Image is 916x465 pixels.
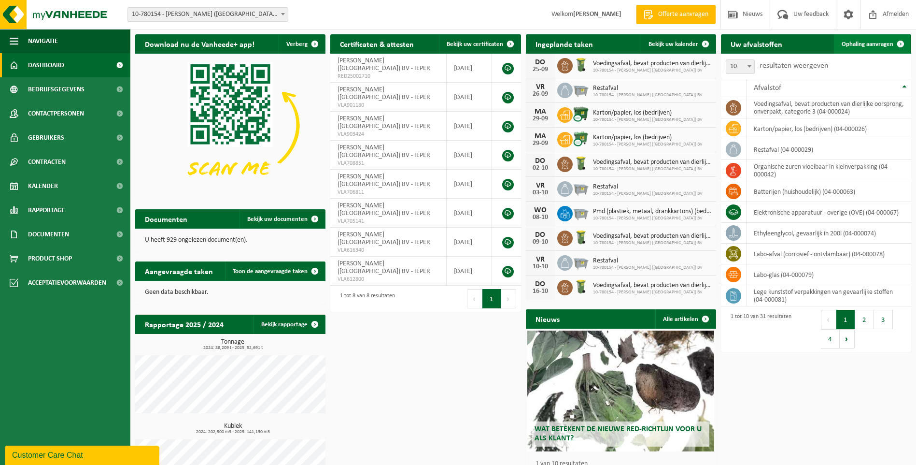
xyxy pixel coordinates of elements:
button: Previous [467,289,482,308]
span: Voedingsafval, bevat producten van dierlijke oorsprong, onverpakt, categorie 3 [593,282,711,290]
img: WB-0770-CU [573,131,589,147]
img: Download de VHEPlus App [135,54,325,197]
span: [PERSON_NAME] ([GEOGRAPHIC_DATA]) BV - IEPER [338,173,430,188]
div: 29-09 [531,140,550,147]
p: U heeft 929 ongelezen document(en). [145,237,316,244]
span: 10-780154 - [PERSON_NAME] ([GEOGRAPHIC_DATA]) BV [593,290,711,295]
span: Pmd (plastiek, metaal, drankkartons) (bedrijven) [593,208,711,216]
div: 09-10 [531,239,550,246]
img: WB-2500-GAL-GY-01 [573,254,589,270]
span: 10-780154 - [PERSON_NAME] ([GEOGRAPHIC_DATA]) BV [593,191,703,197]
button: Verberg [279,34,324,54]
span: [PERSON_NAME] ([GEOGRAPHIC_DATA]) BV - IEPER [338,115,430,130]
td: [DATE] [447,257,492,286]
h2: Ingeplande taken [526,34,603,53]
iframe: chat widget [5,444,161,465]
h2: Download nu de Vanheede+ app! [135,34,264,53]
span: Dashboard [28,53,64,77]
span: 10 [726,60,754,73]
td: [DATE] [447,112,492,141]
td: elektronische apparatuur - overige (OVE) (04-000067) [747,202,911,223]
span: 10-780154 - [PERSON_NAME] ([GEOGRAPHIC_DATA]) BV [593,240,711,246]
button: 1 [836,310,855,329]
span: Navigatie [28,29,58,53]
a: Toon de aangevraagde taken [225,262,324,281]
span: VLA903424 [338,131,439,138]
a: Offerte aanvragen [636,5,716,24]
strong: [PERSON_NAME] [573,11,621,18]
button: 3 [874,310,893,329]
p: Geen data beschikbaar. [145,289,316,296]
span: VLA706811 [338,189,439,196]
span: 10-780154 - ROYAL SANDERS (BELGIUM) BV - IEPER [128,8,288,21]
div: MA [531,132,550,140]
span: Voedingsafval, bevat producten van dierlijke oorsprong, onverpakt, categorie 3 [593,159,711,166]
img: WB-1100-CU [573,106,589,122]
span: VLA612800 [338,276,439,283]
div: 1 tot 10 van 31 resultaten [726,309,791,349]
h2: Uw afvalstoffen [721,34,792,53]
span: VLA901180 [338,102,439,109]
img: WB-0140-HPE-GN-50 [573,229,589,246]
div: 10-10 [531,263,550,270]
div: WO [531,206,550,214]
td: [DATE] [447,83,492,112]
span: 10-780154 - ROYAL SANDERS (BELGIUM) BV - IEPER [127,7,288,22]
span: Contactpersonen [28,102,84,126]
label: resultaten weergeven [760,62,828,70]
span: [PERSON_NAME] ([GEOGRAPHIC_DATA]) BV - IEPER [338,86,430,101]
div: DO [531,231,550,239]
span: Voedingsafval, bevat producten van dierlijke oorsprong, onverpakt, categorie 3 [593,232,711,240]
td: [DATE] [447,170,492,199]
a: Bekijk uw kalender [641,34,715,54]
span: Bedrijfsgegevens [28,77,85,102]
td: [DATE] [447,54,492,83]
span: Restafval [593,183,703,191]
h2: Nieuws [526,309,569,328]
td: [DATE] [447,199,492,228]
span: Karton/papier, los (bedrijven) [593,134,703,142]
div: 1 tot 8 van 8 resultaten [335,288,395,309]
span: 10-780154 - [PERSON_NAME] ([GEOGRAPHIC_DATA]) BV [593,92,703,98]
span: VLA708851 [338,160,439,167]
span: Voedingsafval, bevat producten van dierlijke oorsprong, onverpakt, categorie 3 [593,60,711,68]
span: VLA705141 [338,218,439,225]
div: VR [531,256,550,263]
span: 10-780154 - [PERSON_NAME] ([GEOGRAPHIC_DATA]) BV [593,142,703,147]
span: RED25002710 [338,73,439,80]
span: [PERSON_NAME] ([GEOGRAPHIC_DATA]) BV - IEPER [338,231,430,246]
span: Kalender [28,174,58,198]
td: [DATE] [447,141,492,170]
span: Bekijk uw certificaten [447,41,503,47]
span: Karton/papier, los (bedrijven) [593,109,703,117]
span: Rapportage [28,198,65,222]
span: VLA616340 [338,247,439,254]
div: VR [531,182,550,189]
span: 10-780154 - [PERSON_NAME] ([GEOGRAPHIC_DATA]) BV [593,117,703,123]
span: [PERSON_NAME] ([GEOGRAPHIC_DATA]) BV - IEPER [338,202,430,217]
span: 2024: 88,209 t - 2025: 52,691 t [140,346,325,350]
div: 02-10 [531,165,550,172]
a: Alle artikelen [655,309,715,329]
td: voedingsafval, bevat producten van dierlijke oorsprong, onverpakt, categorie 3 (04-000024) [747,97,911,118]
button: Next [501,289,516,308]
span: Restafval [593,257,703,265]
h2: Aangevraagde taken [135,262,223,280]
td: labo-afval (corrosief - ontvlambaar) (04-000078) [747,244,911,264]
span: Afvalstof [754,84,781,92]
td: organische zuren vloeibaar in kleinverpakking (04-000042) [747,160,911,181]
span: 10-780154 - [PERSON_NAME] ([GEOGRAPHIC_DATA]) BV [593,265,703,271]
div: 16-10 [531,288,550,295]
span: 10 [726,59,755,74]
span: Toon de aangevraagde taken [233,268,308,275]
span: 10-780154 - [PERSON_NAME] ([GEOGRAPHIC_DATA]) BV [593,166,711,172]
span: 2024: 202,500 m3 - 2025: 141,130 m3 [140,430,325,435]
span: Documenten [28,222,69,247]
a: Bekijk uw certificaten [439,34,520,54]
button: Previous [821,310,836,329]
a: Wat betekent de nieuwe RED-richtlijn voor u als klant? [527,331,714,451]
td: [DATE] [447,228,492,257]
span: Offerte aanvragen [656,10,711,19]
img: WB-2500-GAL-GY-01 [573,81,589,98]
div: MA [531,108,550,116]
